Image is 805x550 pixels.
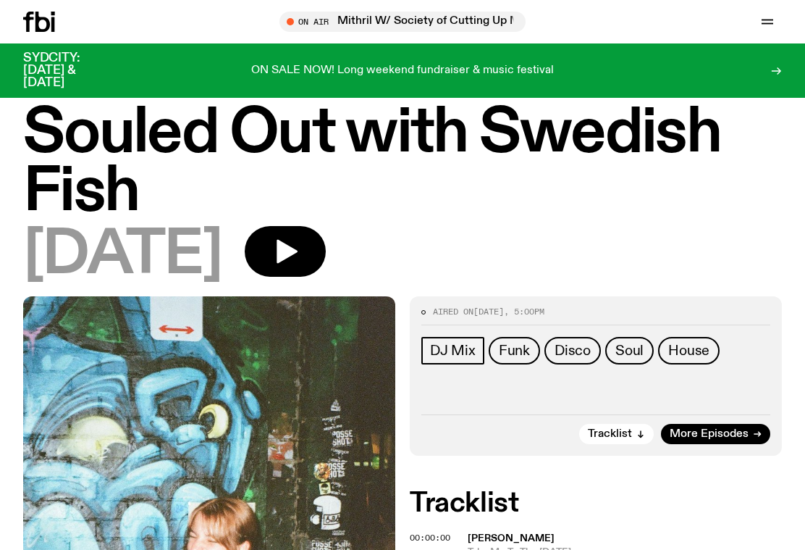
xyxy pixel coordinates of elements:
p: ON SALE NOW! Long weekend fundraiser & music festival [251,64,554,78]
span: 00:00:00 [410,532,450,543]
a: Funk [489,337,540,364]
button: On AirMithril W/ Society of Cutting Up Men (S.C.U.M) - Guest Programming!! [279,12,526,32]
button: Tracklist [579,424,654,444]
span: [DATE] [473,306,504,317]
span: [PERSON_NAME] [468,533,555,543]
span: , 5:00pm [504,306,544,317]
span: House [668,343,709,359]
span: [DATE] [23,226,222,285]
span: Disco [555,343,591,359]
span: Funk [499,343,530,359]
h1: Souled Out with Swedish Fish [23,104,782,222]
span: Tracklist [588,429,632,440]
span: DJ Mix [430,343,476,359]
span: Soul [615,343,644,359]
h2: Tracklist [410,491,782,517]
a: Disco [544,337,601,364]
a: DJ Mix [421,337,484,364]
span: Aired on [433,306,473,317]
a: More Episodes [661,424,770,444]
h3: SYDCITY: [DATE] & [DATE] [23,52,116,89]
a: House [658,337,720,364]
a: Soul [605,337,654,364]
span: More Episodes [670,429,749,440]
button: 00:00:00 [410,534,450,542]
